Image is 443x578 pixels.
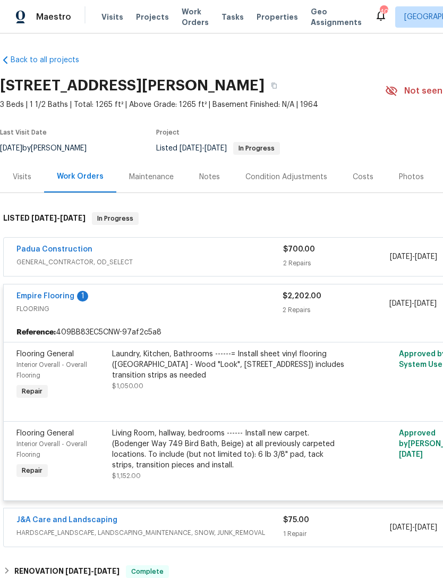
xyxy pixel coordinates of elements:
[112,383,143,389] span: $1,050.00
[16,441,87,458] span: Interior Overall - Overall Flooring
[31,214,57,222] span: [DATE]
[16,246,92,253] a: Padua Construction
[156,129,180,136] span: Project
[112,349,345,381] div: Laundry, Kitchen, Bathrooms ------= Install sheet vinyl flooring ([GEOGRAPHIC_DATA] - Wood "Look"...
[180,145,202,152] span: [DATE]
[16,327,56,338] b: Reference:
[311,6,362,28] span: Geo Assignments
[414,300,437,307] span: [DATE]
[283,258,390,269] div: 2 Repairs
[16,292,74,300] a: Empire Flooring
[93,213,138,224] span: In Progress
[3,212,86,225] h6: LISTED
[182,6,209,28] span: Work Orders
[257,12,298,22] span: Properties
[94,567,120,575] span: [DATE]
[415,524,437,531] span: [DATE]
[16,516,117,524] a: J&A Care and Landscaping
[389,300,412,307] span: [DATE]
[353,172,373,182] div: Costs
[136,12,169,22] span: Projects
[112,428,345,471] div: Living Room, hallway, bedrooms ------ Install new carpet. (Bodenger Way 749 Bird Bath, Beige) at ...
[65,567,120,575] span: -
[390,522,437,533] span: -
[234,145,279,152] span: In Progress
[16,350,74,358] span: Flooring General
[245,172,327,182] div: Condition Adjustments
[36,12,71,22] span: Maestro
[283,292,321,300] span: $2,202.00
[16,257,283,267] span: GENERAL_CONTRACTOR, OD_SELECT
[199,172,220,182] div: Notes
[390,252,437,262] span: -
[283,516,309,524] span: $75.00
[127,566,168,577] span: Complete
[390,524,412,531] span: [DATE]
[380,6,387,17] div: 40
[221,13,244,21] span: Tasks
[13,172,31,182] div: Visits
[16,362,87,379] span: Interior Overall - Overall Flooring
[129,172,174,182] div: Maintenance
[112,473,141,479] span: $1,152.00
[16,527,283,538] span: HARDSCAPE_LANDSCAPE, LANDSCAPING_MAINTENANCE, SNOW, JUNK_REMOVAL
[18,465,47,476] span: Repair
[156,145,280,152] span: Listed
[265,76,284,95] button: Copy Address
[101,12,123,22] span: Visits
[60,214,86,222] span: [DATE]
[389,298,437,309] span: -
[77,291,88,301] div: 1
[205,145,227,152] span: [DATE]
[390,253,412,261] span: [DATE]
[399,172,424,182] div: Photos
[65,567,91,575] span: [DATE]
[16,304,283,314] span: FLOORING
[283,529,390,539] div: 1 Repair
[283,246,315,253] span: $700.00
[31,214,86,222] span: -
[18,386,47,397] span: Repair
[399,451,423,458] span: [DATE]
[57,171,104,182] div: Work Orders
[14,565,120,578] h6: RENOVATION
[283,305,389,315] div: 2 Repairs
[415,253,437,261] span: [DATE]
[180,145,227,152] span: -
[16,430,74,437] span: Flooring General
